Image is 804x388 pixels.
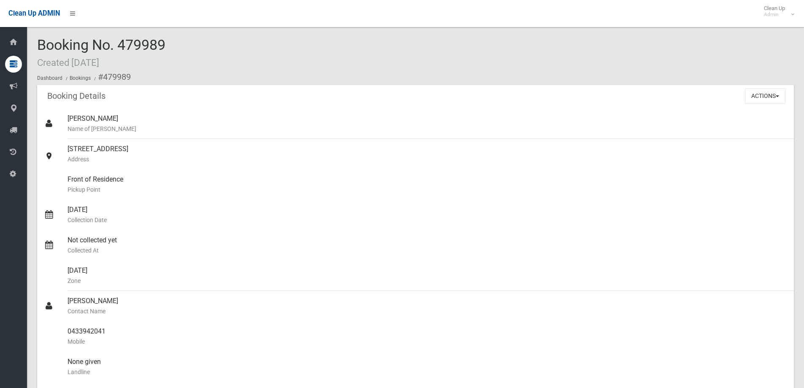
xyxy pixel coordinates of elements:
div: Not collected yet [68,230,787,260]
a: Bookings [70,75,91,81]
div: [PERSON_NAME] [68,291,787,321]
small: Landline [68,367,787,377]
span: Clean Up ADMIN [8,9,60,17]
span: Clean Up [760,5,793,18]
div: 0433942041 [68,321,787,352]
button: Actions [745,88,785,104]
div: Front of Residence [68,169,787,200]
small: Collection Date [68,215,787,225]
small: Collected At [68,245,787,255]
li: #479989 [92,69,131,85]
small: Admin [764,11,785,18]
div: [PERSON_NAME] [68,109,787,139]
small: Mobile [68,336,787,347]
header: Booking Details [37,88,116,104]
div: [DATE] [68,260,787,291]
div: None given [68,352,787,382]
small: Name of [PERSON_NAME] [68,124,787,134]
a: Dashboard [37,75,62,81]
div: [STREET_ADDRESS] [68,139,787,169]
small: Pickup Point [68,185,787,195]
span: Booking No. 479989 [37,36,165,69]
small: Contact Name [68,306,787,316]
small: Created [DATE] [37,57,99,68]
small: Address [68,154,787,164]
small: Zone [68,276,787,286]
div: [DATE] [68,200,787,230]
